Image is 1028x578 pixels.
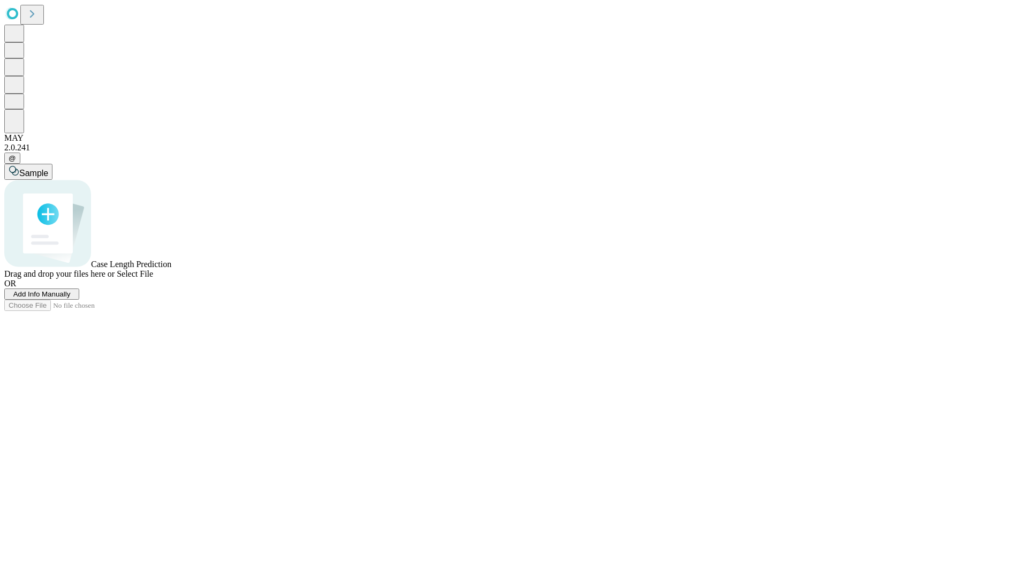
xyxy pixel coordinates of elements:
span: Add Info Manually [13,290,71,298]
span: Select File [117,269,153,278]
div: MAY [4,133,1024,143]
div: 2.0.241 [4,143,1024,153]
button: Sample [4,164,52,180]
span: @ [9,154,16,162]
span: OR [4,279,16,288]
button: Add Info Manually [4,288,79,300]
span: Drag and drop your files here or [4,269,115,278]
span: Case Length Prediction [91,260,171,269]
button: @ [4,153,20,164]
span: Sample [19,169,48,178]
